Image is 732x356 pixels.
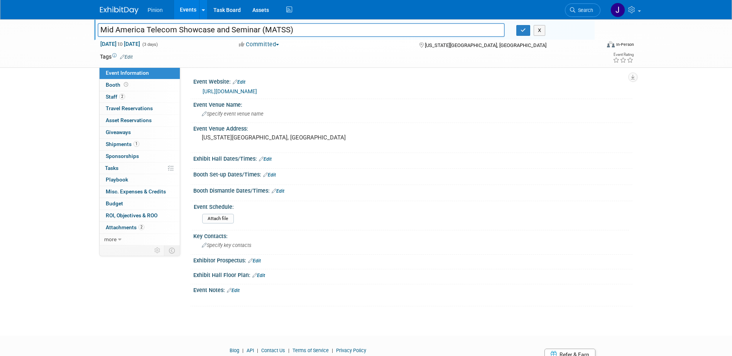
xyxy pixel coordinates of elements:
div: Exhibit Hall Dates/Times: [193,153,632,163]
div: In-Person [616,42,634,47]
a: Tasks [100,163,180,174]
span: Booth not reserved yet [122,82,130,87]
a: more [100,234,180,245]
div: Exhibit Hall Floor Plan: [193,269,632,279]
a: Travel Reservations [100,103,180,114]
div: Booth Set-up Dates/Times: [193,169,632,179]
span: | [240,348,245,353]
button: Committed [236,40,282,49]
a: Booth [100,79,180,91]
a: Privacy Policy [336,348,366,353]
div: Event Venue Address: [193,123,632,133]
a: Search [565,3,600,17]
a: Edit [263,172,276,178]
pre: [US_STATE][GEOGRAPHIC_DATA], [GEOGRAPHIC_DATA] [202,134,368,141]
span: 1 [134,141,139,147]
span: Search [575,7,593,13]
span: | [330,348,335,353]
span: ROI, Objectives & ROO [106,212,157,218]
span: Misc. Expenses & Credits [106,188,166,195]
a: Blog [230,348,239,353]
a: ROI, Objectives & ROO [100,210,180,222]
div: Key Contacts: [193,230,632,240]
a: Playbook [100,174,180,186]
span: Specify key contacts [202,242,251,248]
div: Exhibitor Prospectus: [193,255,632,265]
a: Giveaways [100,127,180,138]
span: Event Information [106,70,149,76]
a: Contact Us [261,348,285,353]
span: Booth [106,82,130,88]
div: Event Venue Name: [193,99,632,109]
a: Edit [252,273,265,278]
a: Misc. Expenses & Credits [100,186,180,198]
a: Edit [120,54,133,60]
div: Event Rating [613,53,634,57]
span: Asset Reservations [106,117,152,123]
span: | [255,348,260,353]
span: 2 [119,94,125,99]
span: Giveaways [106,129,131,135]
a: API [247,348,254,353]
span: Budget [106,200,123,207]
a: Terms of Service [292,348,329,353]
span: Staff [106,94,125,100]
a: Edit [272,188,284,194]
span: Travel Reservations [106,105,153,111]
a: Asset Reservations [100,115,180,126]
td: Tags [100,53,133,60]
a: Budget [100,198,180,210]
span: Sponsorships [106,153,139,159]
button: X [534,25,546,36]
div: Event Website: [193,76,632,86]
span: Tasks [105,165,118,171]
a: Sponsorships [100,151,180,162]
span: more [104,236,117,242]
a: Shipments1 [100,139,180,150]
span: Shipments [106,141,139,147]
a: Edit [227,288,240,293]
div: Booth Dismantle Dates/Times: [193,185,632,195]
span: (3 days) [142,42,158,47]
span: Pinion [148,7,163,13]
span: Specify event venue name [202,111,264,117]
a: Edit [248,258,261,264]
a: Attachments2 [100,222,180,233]
span: to [117,41,124,47]
a: [URL][DOMAIN_NAME] [203,88,257,94]
img: ExhibitDay [100,7,139,14]
a: Event Information [100,67,180,79]
td: Toggle Event Tabs [164,245,180,255]
a: Edit [233,79,245,85]
div: Event Notes: [193,284,632,294]
img: Format-Inperson.png [607,41,615,47]
div: Event Format [555,40,634,52]
a: Edit [259,156,272,162]
span: Attachments [106,224,144,230]
span: 2 [139,224,144,230]
img: Jennifer Plumisto [610,3,625,17]
span: [US_STATE][GEOGRAPHIC_DATA], [GEOGRAPHIC_DATA] [425,42,546,48]
span: Playbook [106,176,128,183]
span: | [286,348,291,353]
span: [DATE] [DATE] [100,40,140,47]
td: Personalize Event Tab Strip [151,245,164,255]
a: Staff2 [100,91,180,103]
div: Event Schedule: [194,201,629,211]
